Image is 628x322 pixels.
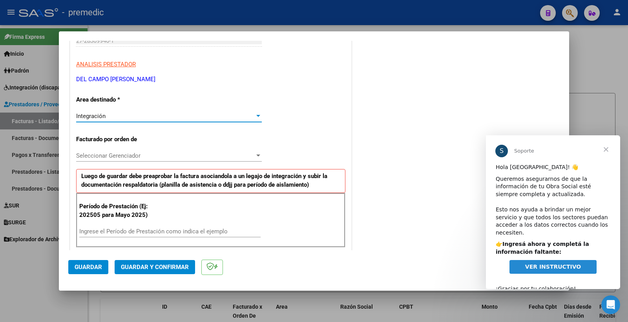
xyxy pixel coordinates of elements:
iframe: Intercom live chat [601,295,620,314]
span: ANALISIS PRESTADOR [76,61,136,68]
p: Período de Prestación (Ej: 202505 para Mayo 2025) [79,202,158,220]
p: Area destinado * [76,95,157,104]
span: Guardar [75,264,102,271]
span: Seleccionar Gerenciador [76,152,255,159]
div: ¡Gracias por tu colaboración! ​ [10,142,124,165]
strong: Luego de guardar debe preaprobar la factura asociandola a un legajo de integración y subir la doc... [81,173,327,189]
span: Integración [76,113,106,120]
p: Facturado por orden de [76,135,157,144]
button: Guardar y Confirmar [115,260,195,274]
iframe: Intercom live chat mensaje [486,135,620,289]
button: Guardar [68,260,108,274]
span: Guardar y Confirmar [121,264,189,271]
p: DEL CAMPO [PERSON_NAME] [76,75,345,84]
